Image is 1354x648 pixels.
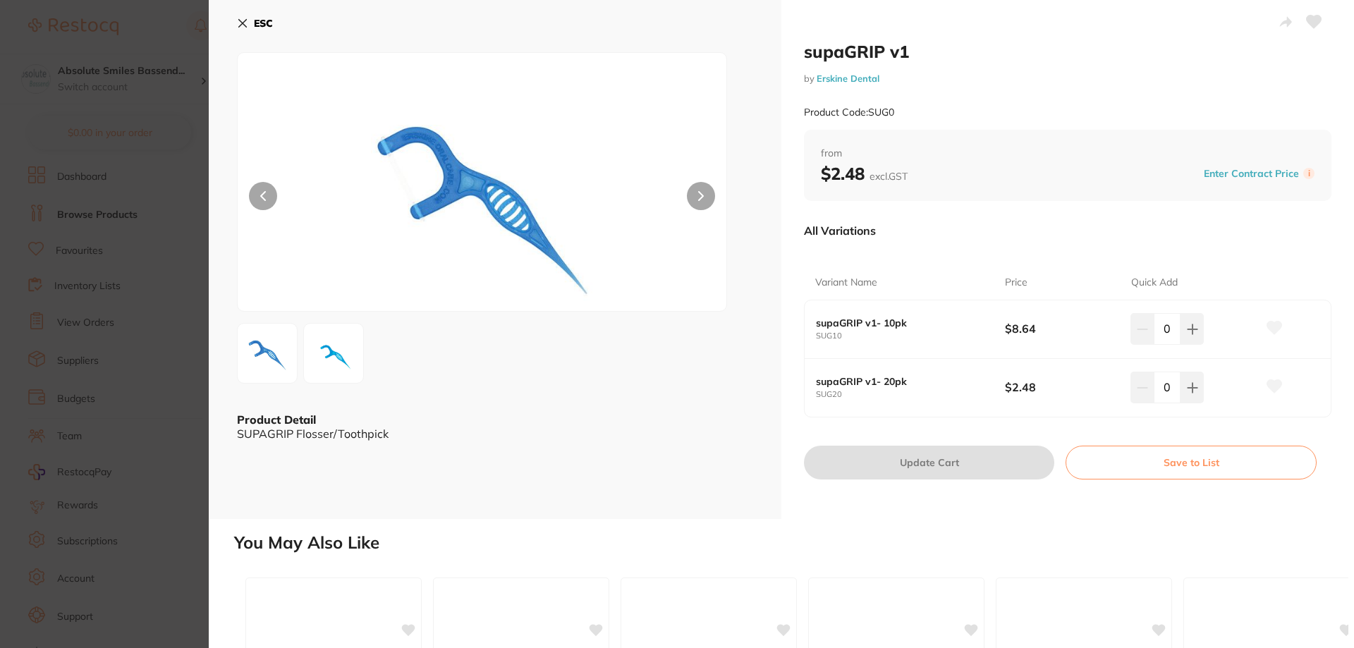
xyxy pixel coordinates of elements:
p: Price [1005,276,1027,290]
small: SUG10 [816,331,1005,341]
button: Update Cart [804,446,1054,479]
img: anBn [336,88,629,311]
b: ESC [254,17,273,30]
h2: You May Also Like [234,533,1348,553]
b: $8.64 [1005,321,1118,336]
b: Product Detail [237,412,316,427]
h2: supaGRIP v1 [804,41,1331,62]
button: ESC [237,11,273,35]
small: Product Code: SUG0 [804,106,894,118]
p: Variant Name [815,276,877,290]
p: All Variations [804,224,876,238]
a: Erskine Dental [817,73,879,84]
small: by [804,73,1331,84]
b: $2.48 [1005,379,1118,395]
b: supaGRIP v1- 20pk [816,376,986,387]
button: Enter Contract Price [1200,167,1303,181]
button: Save to List [1066,446,1317,479]
b: $2.48 [821,163,908,184]
span: excl. GST [870,170,908,183]
img: anBn [242,328,293,379]
span: from [821,147,1315,161]
img: anBn [308,328,359,379]
b: supaGRIP v1- 10pk [816,317,986,329]
div: SUPAGRIP Flosser/Toothpick [237,427,753,440]
small: SUG20 [816,390,1005,399]
p: Quick Add [1131,276,1178,290]
label: i [1303,168,1315,179]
